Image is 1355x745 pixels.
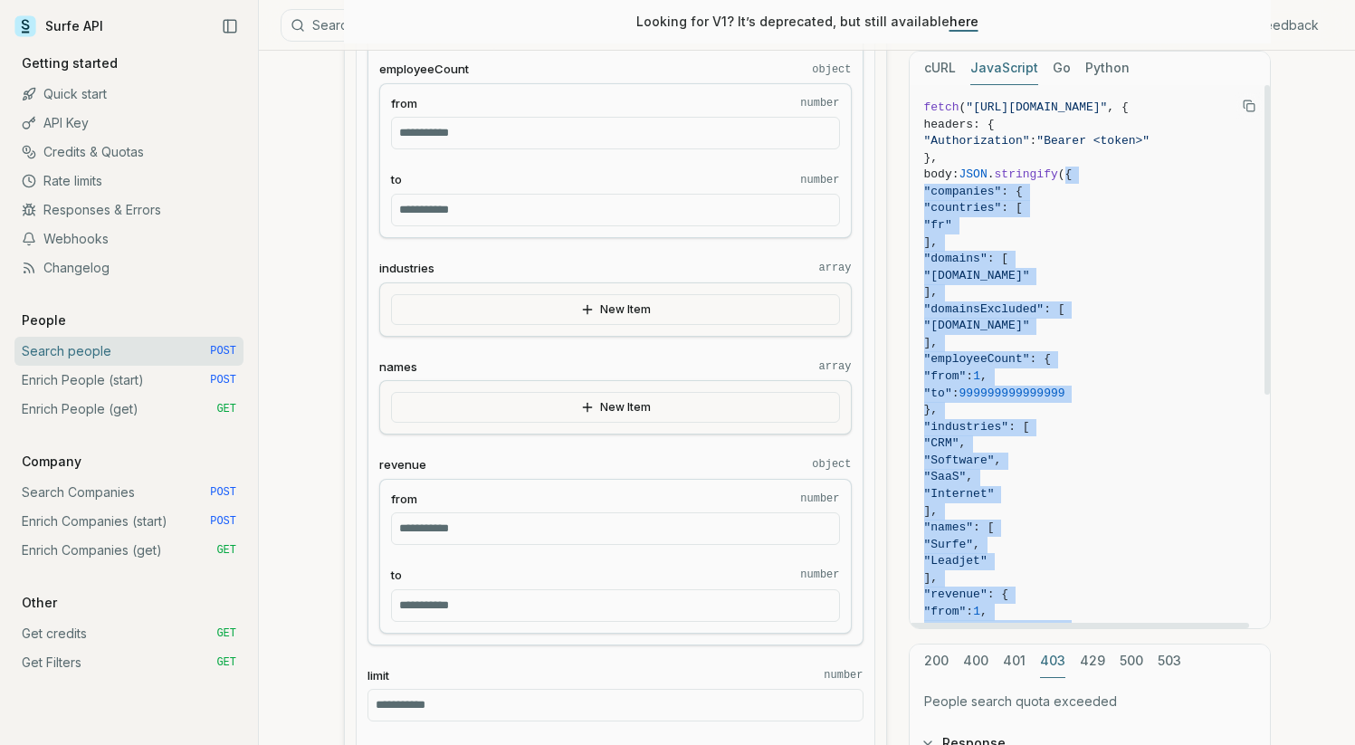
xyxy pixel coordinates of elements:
[14,80,243,109] a: Quick start
[1001,201,1022,215] span: : [
[379,456,426,473] span: revenue
[924,319,1030,332] span: "[DOMAIN_NAME]"
[924,285,939,299] span: ],
[973,369,980,383] span: 1
[924,454,995,467] span: "Software"
[14,366,243,395] a: Enrich People (start) POST
[924,538,974,551] span: "Surfe"
[818,261,851,275] code: array
[980,605,988,618] span: ,
[1120,645,1143,678] button: 500
[281,9,733,42] button: Search⌘K
[14,648,243,677] a: Get Filters GET
[924,571,939,585] span: ],
[995,454,1002,467] span: ,
[14,337,243,366] a: Search people POST
[973,605,980,618] span: 1
[391,392,840,423] button: New Item
[14,224,243,253] a: Webhooks
[14,395,243,424] a: Enrich People (get) GET
[216,543,236,558] span: GET
[1236,92,1263,119] button: Copy Text
[1001,185,1022,198] span: : {
[800,492,839,506] code: number
[924,167,959,181] span: body:
[812,457,851,472] code: object
[924,134,1030,148] span: "Authorization"
[924,436,959,450] span: "CRM"
[995,167,1058,181] span: stringify
[1008,420,1029,434] span: : [
[966,470,973,483] span: ,
[216,626,236,641] span: GET
[14,13,103,40] a: Surfe API
[988,252,1008,265] span: : [
[924,487,995,501] span: "Internet"
[924,201,1002,215] span: "countries"
[14,311,73,330] p: People
[924,621,952,635] span: "to"
[1085,52,1130,85] button: Python
[924,470,967,483] span: "SaaS"
[1080,645,1105,678] button: 429
[924,521,974,534] span: "names"
[1229,16,1319,34] a: Give feedback
[14,196,243,224] a: Responses & Errors
[14,54,125,72] p: Getting started
[988,587,1008,601] span: : {
[959,100,967,114] span: (
[379,61,469,78] span: employeeCount
[959,387,1065,400] span: 999999999999999
[952,387,959,400] span: :
[216,655,236,670] span: GET
[1040,645,1065,678] button: 403
[391,95,417,112] span: from
[636,13,978,31] p: Looking for V1? It’s deprecated, but still available
[391,567,402,584] span: to
[924,118,995,131] span: headers: {
[924,235,939,249] span: ],
[973,538,980,551] span: ,
[210,373,236,387] span: POST
[924,218,952,232] span: "fr"
[367,667,389,684] span: limit
[1030,134,1037,148] span: :
[1107,100,1128,114] span: , {
[1036,134,1150,148] span: "Bearer <token>"
[800,173,839,187] code: number
[216,13,243,40] button: Collapse Sidebar
[800,568,839,582] code: number
[924,645,949,678] button: 200
[924,185,1002,198] span: "companies"
[924,387,952,400] span: "to"
[210,344,236,358] span: POST
[391,294,840,325] button: New Item
[210,485,236,500] span: POST
[924,692,1255,711] p: People search quota exceeded
[1158,645,1181,678] button: 503
[1044,302,1064,316] span: : [
[14,536,243,565] a: Enrich Companies (get) GET
[924,369,967,383] span: "from"
[924,151,939,165] span: },
[14,109,243,138] a: API Key
[924,269,1030,282] span: "[DOMAIN_NAME]"
[391,491,417,508] span: from
[924,605,967,618] span: "from"
[966,100,1107,114] span: "[URL][DOMAIN_NAME]"
[959,436,967,450] span: ,
[952,621,959,635] span: :
[14,253,243,282] a: Changelog
[959,167,988,181] span: JSON
[924,587,988,601] span: "revenue"
[966,369,973,383] span: :
[963,645,988,678] button: 400
[973,521,994,534] span: : [
[980,369,988,383] span: ,
[379,358,417,376] span: names
[391,171,402,188] span: to
[924,100,959,114] span: fetch
[970,52,1038,85] button: JavaScript
[14,478,243,507] a: Search Companies POST
[1053,52,1071,85] button: Go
